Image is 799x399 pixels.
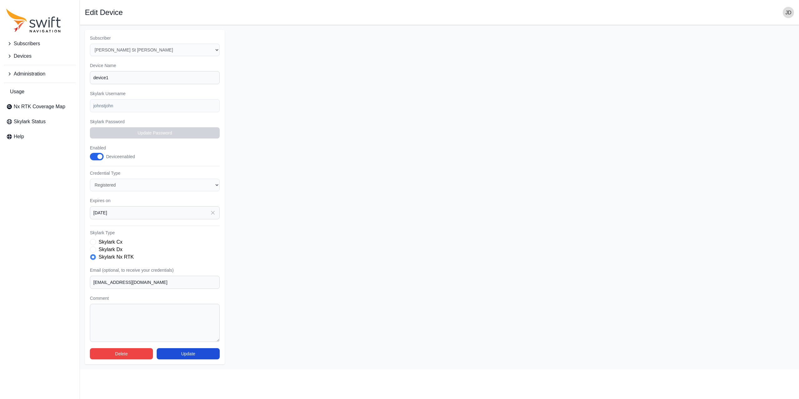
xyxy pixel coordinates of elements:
[4,115,76,128] a: Skylark Status
[90,62,220,69] label: Device Name
[4,130,76,143] a: Help
[14,52,32,60] span: Devices
[90,35,220,41] label: Subscriber
[90,127,220,139] button: Update Password
[99,246,122,253] label: Skylark Dx
[4,37,76,50] button: Subscribers
[90,230,220,236] label: Skylark Type
[157,348,220,359] button: Update
[4,50,76,62] button: Devices
[90,295,220,301] label: Comment
[90,99,220,112] input: example-user
[90,119,220,125] label: Skylark Password
[90,71,220,84] input: Device #01
[90,170,220,176] label: Credential Type
[4,85,76,98] a: Usage
[90,90,220,97] label: Skylark Username
[90,44,220,56] select: Subscriber
[10,88,24,95] span: Usage
[85,9,123,16] h1: Edit Device
[783,7,794,18] img: user photo
[14,40,40,47] span: Subscribers
[14,118,46,125] span: Skylark Status
[4,68,76,80] button: Administration
[4,100,76,113] a: Nx RTK Coverage Map
[90,348,153,359] button: Delete
[14,103,65,110] span: Nx RTK Coverage Map
[90,145,142,151] label: Enabled
[90,267,220,273] label: Email (optional, to receive your credentials)
[14,70,45,78] span: Administration
[90,206,220,219] input: YYYY-MM-DD
[99,253,134,261] label: Skylark Nx RTK
[99,238,122,246] label: Skylark Cx
[14,133,24,140] span: Help
[106,153,135,160] div: Device enabled
[90,238,220,261] div: Skylark Type
[90,197,220,204] label: Expires on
